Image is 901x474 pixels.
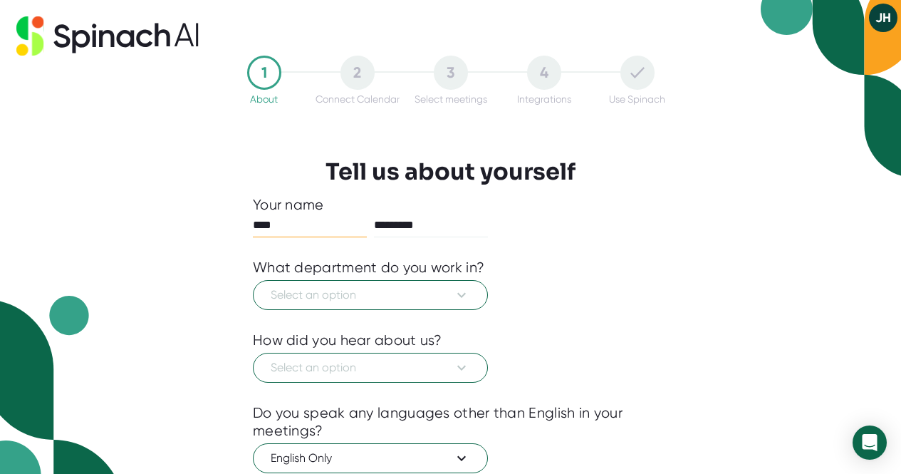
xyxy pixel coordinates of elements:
[325,158,576,185] h3: Tell us about yourself
[271,450,470,467] span: English Only
[609,93,665,105] div: Use Spinach
[415,93,487,105] div: Select meetings
[316,93,400,105] div: Connect Calendar
[271,359,470,376] span: Select an option
[253,353,488,383] button: Select an option
[253,331,442,349] div: How did you hear about us?
[250,93,278,105] div: About
[253,280,488,310] button: Select an option
[271,287,470,304] span: Select an option
[253,443,488,473] button: English Only
[434,56,468,90] div: 3
[253,196,648,214] div: Your name
[247,56,281,90] div: 1
[869,4,897,32] button: JH
[853,426,887,460] div: Open Intercom Messenger
[340,56,375,90] div: 2
[253,259,484,277] div: What department do you work in?
[253,404,648,440] div: Do you speak any languages other than English in your meetings?
[517,93,571,105] div: Integrations
[527,56,561,90] div: 4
